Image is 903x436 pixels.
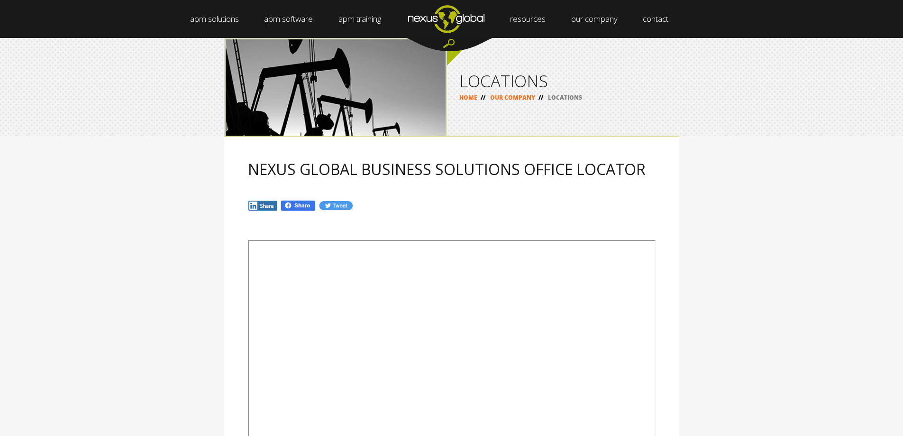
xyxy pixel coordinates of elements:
img: Fb.png [280,200,316,212]
span: // [477,93,489,102]
h1: LOCATIONS [459,73,667,89]
h2: NEXUS GLOBAL BUSINESS SOLUTIONS OFFICE LOCATOR [248,161,656,177]
a: HOME [459,93,477,102]
img: In.jpg [248,200,278,211]
span: // [535,93,547,102]
img: Tw.jpg [319,200,353,211]
a: OUR COMPANY [490,93,535,102]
